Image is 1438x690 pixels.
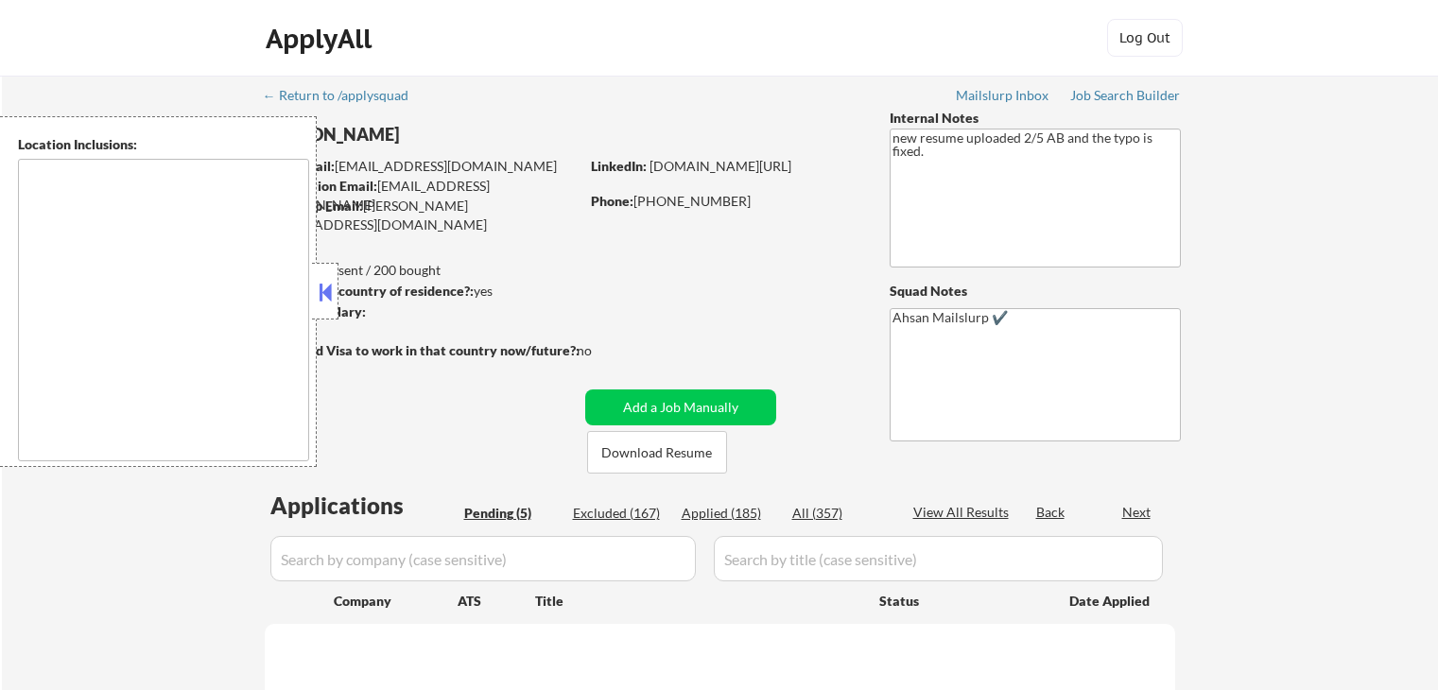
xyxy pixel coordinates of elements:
[591,192,858,211] div: [PHONE_NUMBER]
[714,536,1163,581] input: Search by title (case sensitive)
[879,583,1042,617] div: Status
[263,89,426,102] div: ← Return to /applysquad
[265,342,580,358] strong: Will need Visa to work in that country now/future?:
[1070,89,1181,102] div: Job Search Builder
[264,282,573,301] div: yes
[264,283,474,299] strong: Can work in country of residence?:
[1122,503,1152,522] div: Next
[334,592,458,611] div: Company
[18,135,309,154] div: Location Inclusions:
[913,503,1014,522] div: View All Results
[458,592,535,611] div: ATS
[577,341,631,360] div: no
[682,504,776,523] div: Applied (185)
[535,592,861,611] div: Title
[266,157,579,176] div: [EMAIL_ADDRESS][DOMAIN_NAME]
[650,158,791,174] a: [DOMAIN_NAME][URL]
[591,193,633,209] strong: Phone:
[266,177,579,214] div: [EMAIL_ADDRESS][DOMAIN_NAME]
[1069,592,1152,611] div: Date Applied
[573,504,667,523] div: Excluded (167)
[591,158,647,174] strong: LinkedIn:
[956,89,1050,102] div: Mailslurp Inbox
[587,431,727,474] button: Download Resume
[263,88,426,107] a: ← Return to /applysquad
[265,123,653,147] div: [PERSON_NAME]
[264,261,579,280] div: 185 sent / 200 bought
[464,504,559,523] div: Pending (5)
[270,536,696,581] input: Search by company (case sensitive)
[1036,503,1066,522] div: Back
[890,282,1181,301] div: Squad Notes
[1107,19,1183,57] button: Log Out
[792,504,887,523] div: All (357)
[266,23,377,55] div: ApplyAll
[890,109,1181,128] div: Internal Notes
[585,389,776,425] button: Add a Job Manually
[270,494,458,517] div: Applications
[956,88,1050,107] a: Mailslurp Inbox
[265,197,579,233] div: [PERSON_NAME][EMAIL_ADDRESS][DOMAIN_NAME]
